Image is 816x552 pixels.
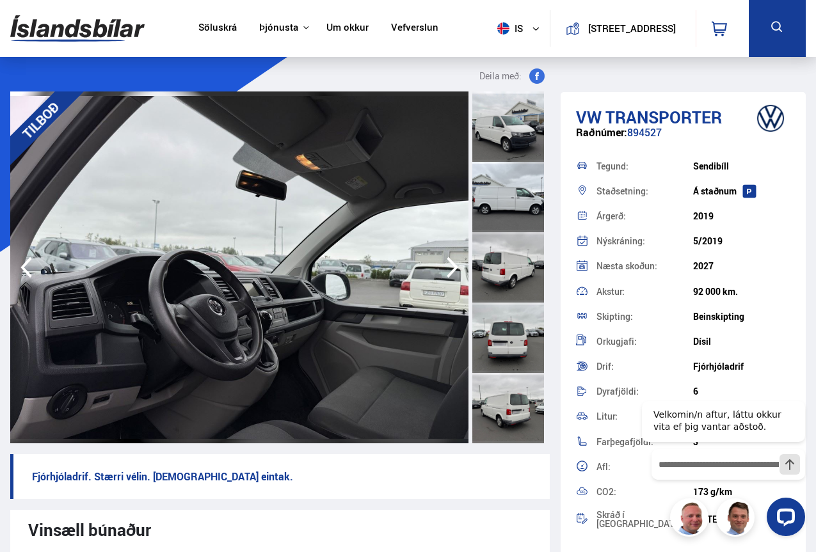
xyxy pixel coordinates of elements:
[596,438,694,446] div: Farþegafjöldi:
[596,212,694,221] div: Árgerð:
[596,262,694,271] div: Næsta skoðun:
[10,8,145,49] img: G0Ugv5HjCgRt.svg
[693,361,790,372] div: Fjórhjóladrif
[576,125,627,139] span: Raðnúmer:
[693,287,790,297] div: 92 000 km.
[596,487,694,496] div: CO2:
[198,22,237,35] a: Söluskrá
[596,287,694,296] div: Akstur:
[474,68,550,84] button: Deila með:
[585,23,679,34] button: [STREET_ADDRESS]
[596,362,694,371] div: Drif:
[596,162,694,171] div: Tegund:
[10,454,550,499] p: Fjórhjóladrif. Stærri vélin. [DEMOGRAPHIC_DATA] eintak.
[596,312,694,321] div: Skipting:
[632,377,810,546] iframe: LiveChat chat widget
[10,91,468,443] img: 3517639.jpeg
[693,211,790,221] div: 2019
[492,10,550,47] button: is
[326,22,369,35] a: Um okkur
[557,10,688,47] a: [STREET_ADDRESS]
[693,311,790,322] div: Beinskipting
[693,336,790,347] div: Dísil
[497,22,509,35] img: svg+xml;base64,PHN2ZyB4bWxucz0iaHR0cDovL3d3dy53My5vcmcvMjAwMC9zdmciIHdpZHRoPSI1MTIiIGhlaWdodD0iNT...
[596,462,694,471] div: Afl:
[693,186,790,196] div: Á staðnum
[479,68,522,84] span: Deila með:
[605,106,722,129] span: Transporter
[596,337,694,346] div: Orkugjafi:
[596,412,694,421] div: Litur:
[596,510,694,528] div: Skráð í [GEOGRAPHIC_DATA]:
[693,261,790,271] div: 2027
[693,161,790,171] div: Sendibíll
[576,127,790,152] div: 894527
[576,106,602,129] span: VW
[28,520,532,539] div: Vinsæll búnaður
[596,187,694,196] div: Staðsetning:
[391,22,438,35] a: Vefverslun
[492,22,524,35] span: is
[745,99,796,138] img: brand logo
[596,237,694,246] div: Nýskráning:
[259,22,298,34] button: Þjónusta
[693,236,790,246] div: 5/2019
[596,387,694,396] div: Dyrafjöldi:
